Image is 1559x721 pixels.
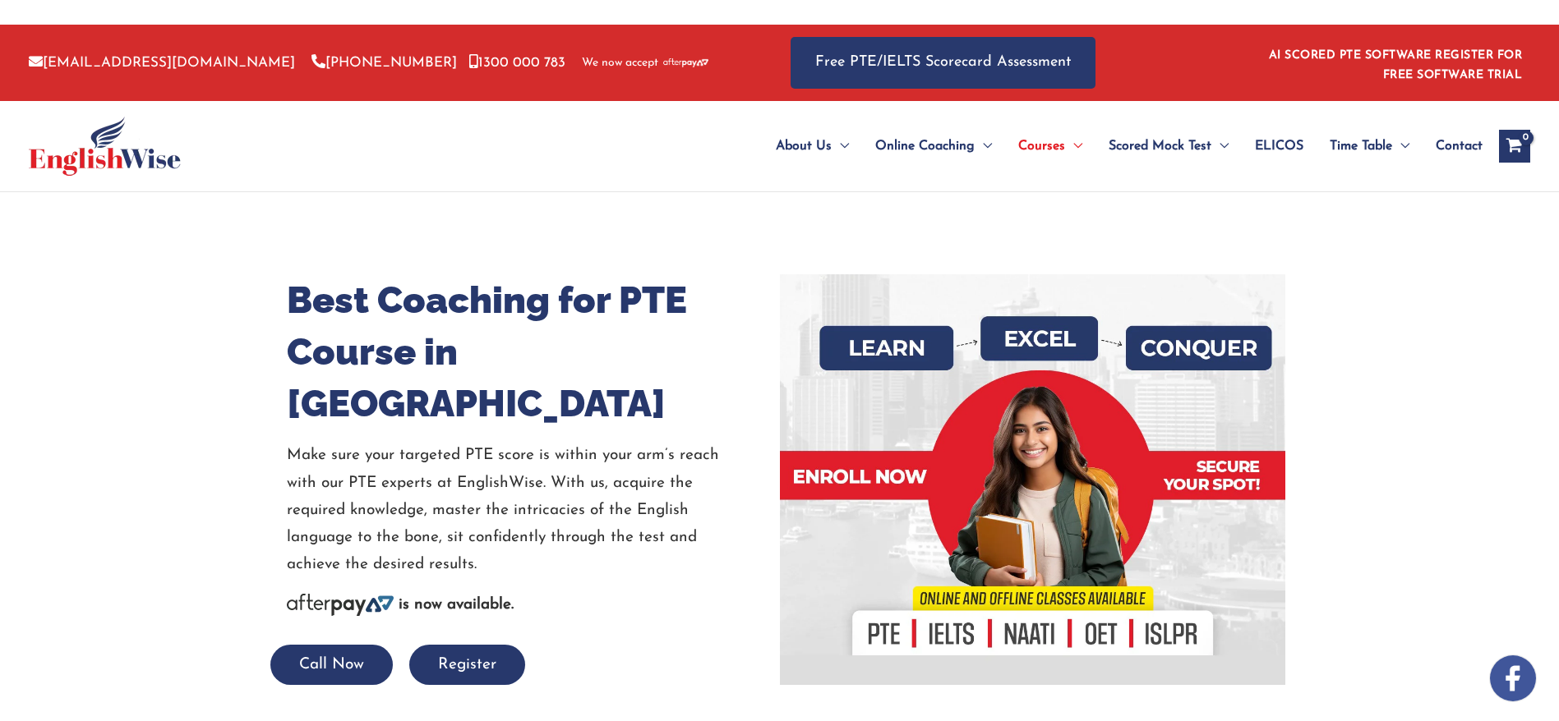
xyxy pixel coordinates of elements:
span: ELICOS [1255,117,1303,175]
span: Courses [1018,117,1065,175]
aside: Header Widget 1 [1259,36,1530,90]
a: Time TableMenu Toggle [1317,117,1423,175]
a: 1300 000 783 [469,56,565,70]
h1: Best Coaching for PTE Course in [GEOGRAPHIC_DATA] [287,274,768,429]
a: ELICOS [1242,117,1317,175]
span: Menu Toggle [1392,117,1409,175]
a: About UsMenu Toggle [763,117,862,175]
a: Register [409,657,525,673]
a: Free PTE/IELTS Scorecard Assessment [791,37,1095,89]
img: white-facebook.png [1490,655,1536,701]
span: Time Table [1330,117,1392,175]
span: We now accept [582,55,658,71]
span: Menu Toggle [832,117,849,175]
b: is now available. [399,597,514,613]
a: AI SCORED PTE SOFTWARE REGISTER FOR FREE SOFTWARE TRIAL [1269,49,1523,81]
span: Scored Mock Test [1109,117,1211,175]
a: [PHONE_NUMBER] [311,56,457,70]
img: cropped-ew-logo [29,117,181,176]
a: Call Now [270,657,393,673]
p: Make sure your targeted PTE score is within your arm’s reach with our PTE experts at EnglishWise.... [287,442,768,578]
img: Afterpay-Logo [287,594,394,616]
img: Afterpay-Logo [663,58,708,67]
a: Contact [1423,117,1483,175]
span: About Us [776,117,832,175]
a: Scored Mock TestMenu Toggle [1095,117,1242,175]
span: Menu Toggle [975,117,992,175]
a: CoursesMenu Toggle [1005,117,1095,175]
a: [EMAIL_ADDRESS][DOMAIN_NAME] [29,56,295,70]
a: Online CoachingMenu Toggle [862,117,1005,175]
nav: Site Navigation: Main Menu [736,117,1483,175]
button: Register [409,645,525,685]
span: Menu Toggle [1211,117,1229,175]
span: Online Coaching [875,117,975,175]
span: Menu Toggle [1065,117,1082,175]
a: View Shopping Cart, empty [1499,130,1530,163]
button: Call Now [270,645,393,685]
span: Contact [1436,117,1483,175]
